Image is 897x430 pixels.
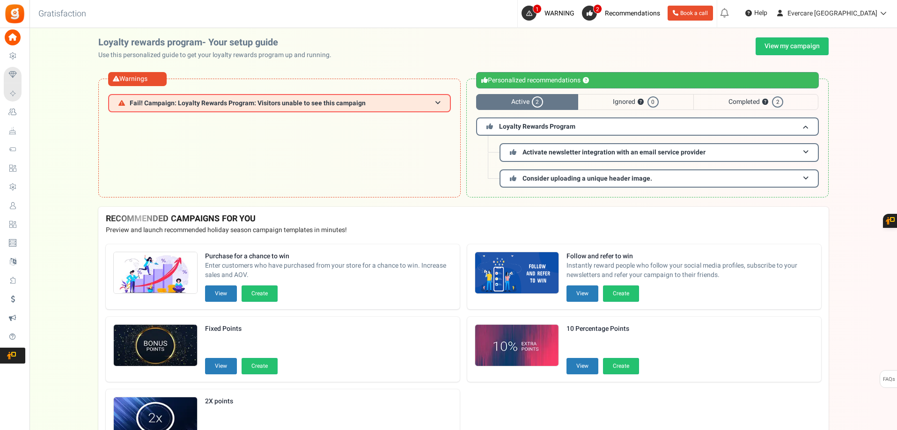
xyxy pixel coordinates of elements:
[566,252,814,261] strong: Follow and refer to win
[522,147,706,157] span: Activate newsletter integration with an email service provider
[638,99,644,105] button: ?
[242,285,278,302] button: Create
[582,6,664,21] a: 2 Recommendations
[532,96,543,108] span: 2
[583,78,589,84] button: ?
[593,4,602,14] span: 2
[522,174,652,183] span: Consider uploading a unique header image.
[522,6,578,21] a: 1 WARNING
[668,6,713,21] a: Book a call
[772,96,783,108] span: 2
[98,37,339,48] h2: Loyalty rewards program- Your setup guide
[499,122,575,131] span: Loyalty Rewards Program
[693,94,818,110] span: Completed
[98,51,339,60] p: Use this personalized guide to get your loyalty rewards program up and running.
[114,252,197,294] img: Recommended Campaigns
[205,324,278,334] strong: Fixed Points
[603,358,639,374] button: Create
[882,371,895,388] span: FAQs
[762,99,768,105] button: ?
[242,358,278,374] button: Create
[108,72,167,86] div: Warnings
[756,37,829,55] a: View my campaign
[787,8,877,18] span: Evercare [GEOGRAPHIC_DATA]
[476,94,578,110] span: Active
[205,252,452,261] strong: Purchase for a chance to win
[533,4,542,14] span: 1
[578,94,693,110] span: Ignored
[605,8,660,18] span: Recommendations
[130,100,366,107] span: Fail! Campaign: Loyalty Rewards Program: Visitors unable to see this campaign
[205,358,237,374] button: View
[475,325,559,367] img: Recommended Campaigns
[647,96,659,108] span: 0
[205,285,237,302] button: View
[106,226,821,235] p: Preview and launch recommended holiday season campaign templates in minutes!
[742,6,771,21] a: Help
[476,72,819,88] div: Personalized recommendations
[106,214,821,224] h4: RECOMMENDED CAMPAIGNS FOR YOU
[205,397,278,406] strong: 2X points
[544,8,574,18] span: WARNING
[603,285,639,302] button: Create
[114,325,197,367] img: Recommended Campaigns
[566,358,598,374] button: View
[205,261,452,280] span: Enter customers who have purchased from your store for a chance to win. Increase sales and AOV.
[4,3,25,24] img: Gratisfaction
[28,5,96,23] h3: Gratisfaction
[752,8,767,18] span: Help
[566,261,814,280] span: Instantly reward people who follow your social media profiles, subscribe to your newsletters and ...
[566,324,639,334] strong: 10 Percentage Points
[566,285,598,302] button: View
[475,252,559,294] img: Recommended Campaigns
